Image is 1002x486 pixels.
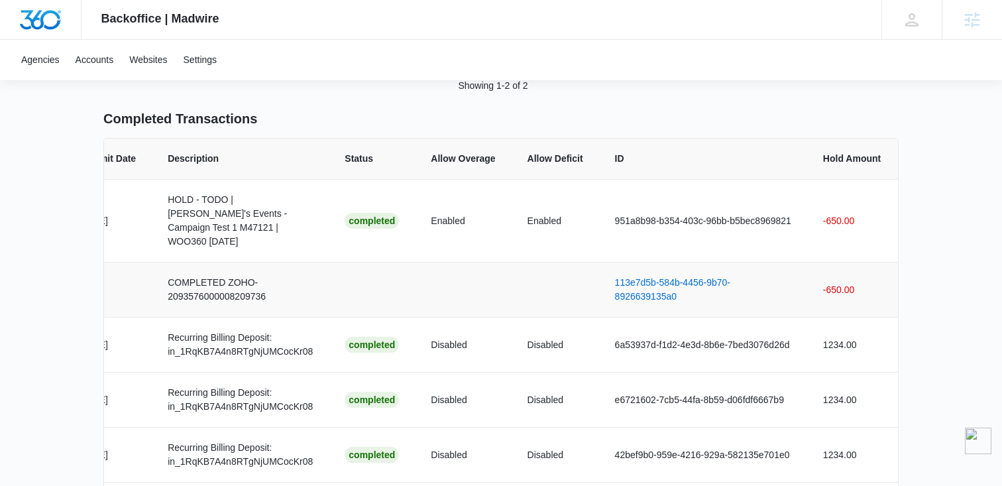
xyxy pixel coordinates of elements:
[176,40,225,80] a: Settings
[431,338,495,352] p: Disabled
[103,109,899,129] p: Completed Transactions
[168,193,313,249] p: HOLD - TODO | [PERSON_NAME]'s Events - Campaign Test 1 M47121 | WOO360 [DATE]
[431,393,495,407] p: Disabled
[345,152,399,166] span: Status
[528,152,583,166] span: Allow Deficit
[431,448,495,462] p: Disabled
[168,386,313,414] p: Recurring Billing Deposit: in_1RqKB7A4n8RTgNjUMCocKr08
[345,337,399,353] div: Completed
[168,276,313,304] p: COMPLETED ZOHO-2093576000008209736
[823,393,881,407] p: 1234.00
[528,448,583,462] p: Disabled
[528,338,583,352] p: Disabled
[101,12,219,26] span: Backoffice | Madwire
[121,40,175,80] a: Websites
[168,441,313,469] p: Recurring Billing Deposit: in_1RqKB7A4n8RTgNjUMCocKr08
[79,214,136,228] p: [DATE]
[79,448,136,462] p: [DATE]
[528,214,583,228] p: Enabled
[615,277,730,302] a: 113e7d5b-584b-4456-9b70-8926639135a0
[615,152,791,166] span: ID
[615,214,791,228] p: 951a8b98-b354-403c-96bb-b5bec8969821
[823,283,881,297] p: -650.00
[823,338,881,352] p: 1234.00
[823,152,881,166] span: Hold Amount
[458,79,528,93] p: Showing 1-2 of 2
[79,152,136,166] span: Commit Date
[68,40,122,80] a: Accounts
[345,447,399,463] div: Completed
[13,40,68,80] a: Agencies
[79,338,136,352] p: [DATE]
[528,393,583,407] p: Disabled
[823,448,881,462] p: 1234.00
[345,392,399,408] div: Completed
[168,331,313,359] p: Recurring Billing Deposit: in_1RqKB7A4n8RTgNjUMCocKr08
[168,152,313,166] span: Description
[79,393,136,407] p: [DATE]
[615,448,791,462] p: 42bef9b0-959e-4216-929a-582135e701e0
[615,393,791,407] p: e6721602-7cb5-44fa-8b59-d06fdf6667b9
[615,338,791,352] p: 6a53937d-f1d2-4e3d-8b6e-7bed3076d26d
[431,214,495,228] p: Enabled
[345,213,399,229] div: Completed
[823,214,881,228] p: -650.00
[431,152,495,166] span: Allow Overage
